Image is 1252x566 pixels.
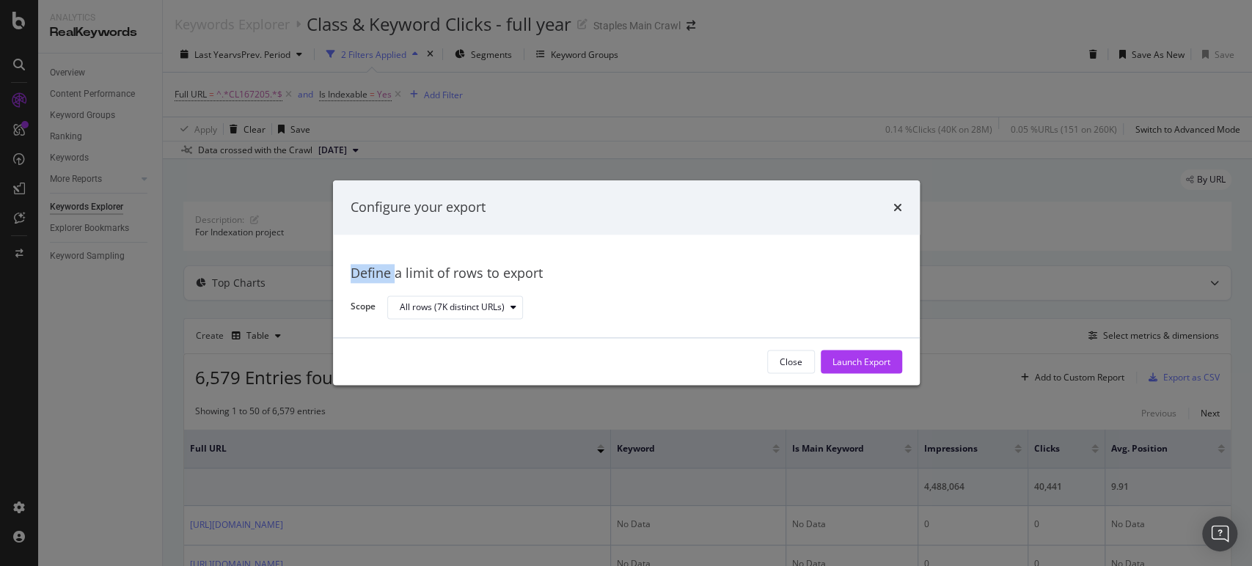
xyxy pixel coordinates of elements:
label: Scope [351,301,376,317]
div: Open Intercom Messenger [1202,516,1237,551]
div: All rows (7K distinct URLs) [400,303,505,312]
button: All rows (7K distinct URLs) [387,295,523,319]
button: Close [767,350,815,374]
div: Define a limit of rows to export [351,264,902,283]
div: modal [333,180,920,385]
div: Configure your export [351,198,486,217]
div: times [893,198,902,217]
div: Launch Export [832,356,890,368]
button: Launch Export [821,350,902,374]
div: Close [780,356,802,368]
